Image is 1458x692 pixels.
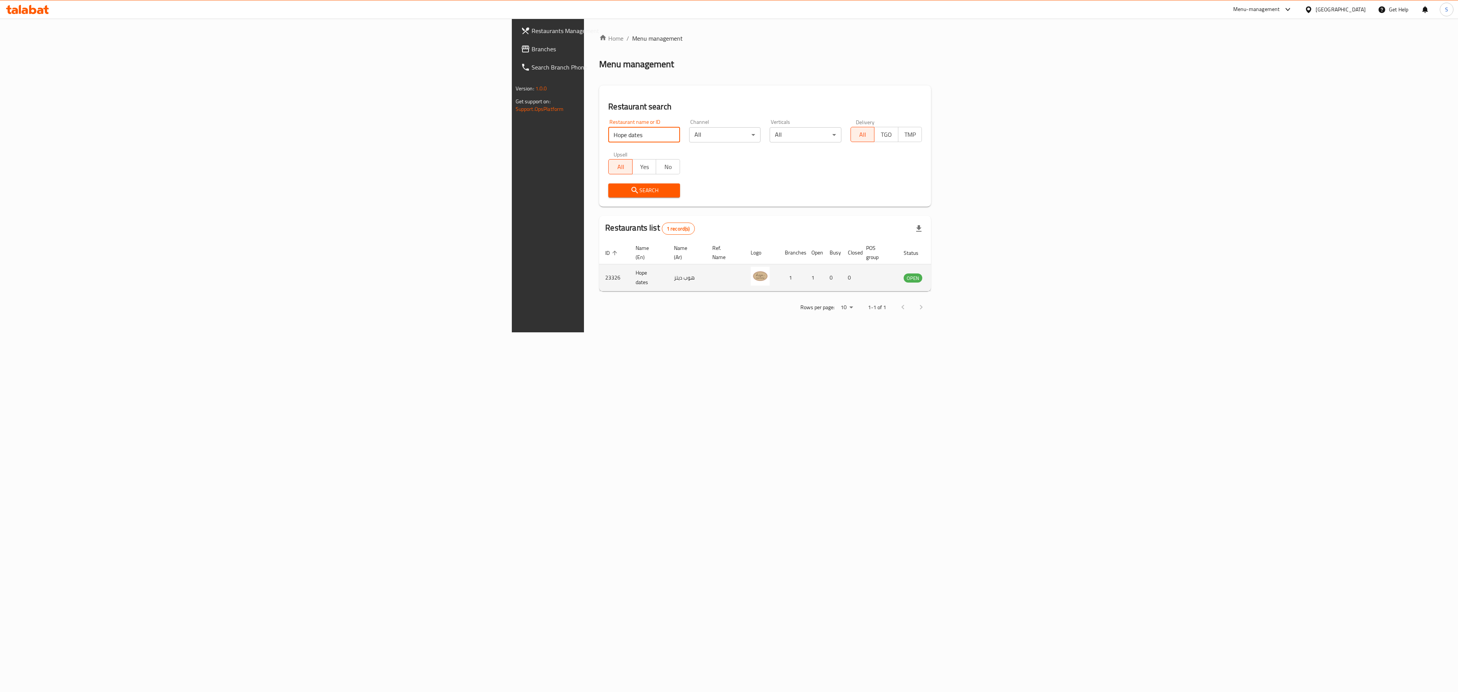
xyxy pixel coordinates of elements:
[910,220,928,238] div: Export file
[516,96,551,106] span: Get support on:
[632,159,656,174] button: Yes
[1316,5,1366,14] div: [GEOGRAPHIC_DATA]
[1233,5,1280,14] div: Menu-management
[770,127,841,142] div: All
[850,127,875,142] button: All
[874,127,898,142] button: TGO
[599,241,964,291] table: enhanced table
[805,264,824,291] td: 1
[532,63,749,72] span: Search Branch Phone
[854,129,872,140] span: All
[824,241,842,264] th: Busy
[516,84,534,93] span: Version:
[532,44,749,54] span: Branches
[868,303,886,312] p: 1-1 of 1
[904,273,922,283] div: OPEN
[838,302,856,313] div: Rows per page:
[636,161,653,172] span: Yes
[904,248,928,258] span: Status
[515,40,755,58] a: Branches
[662,225,694,232] span: 1 record(s)
[656,159,680,174] button: No
[866,243,888,262] span: POS group
[614,186,674,195] span: Search
[605,248,620,258] span: ID
[674,243,697,262] span: Name (Ar)
[532,26,749,35] span: Restaurants Management
[805,241,824,264] th: Open
[751,267,770,286] img: Hope dates
[614,152,628,157] label: Upsell
[599,34,931,43] nav: breadcrumb
[662,223,695,235] div: Total records count
[824,264,842,291] td: 0
[779,264,805,291] td: 1
[516,104,564,114] a: Support.OpsPlatform
[856,119,875,125] label: Delivery
[898,127,922,142] button: TMP
[605,222,694,235] h2: Restaurants list
[800,303,835,312] p: Rows per page:
[608,159,633,174] button: All
[1445,5,1448,14] span: S
[689,127,761,142] div: All
[612,161,630,172] span: All
[842,264,860,291] td: 0
[636,243,659,262] span: Name (En)
[877,129,895,140] span: TGO
[608,101,922,112] h2: Restaurant search
[535,84,547,93] span: 1.0.0
[608,183,680,197] button: Search
[901,129,919,140] span: TMP
[745,241,779,264] th: Logo
[515,58,755,76] a: Search Branch Phone
[904,274,922,283] span: OPEN
[515,22,755,40] a: Restaurants Management
[779,241,805,264] th: Branches
[842,241,860,264] th: Closed
[712,243,735,262] span: Ref. Name
[659,161,677,172] span: No
[608,127,680,142] input: Search for restaurant name or ID..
